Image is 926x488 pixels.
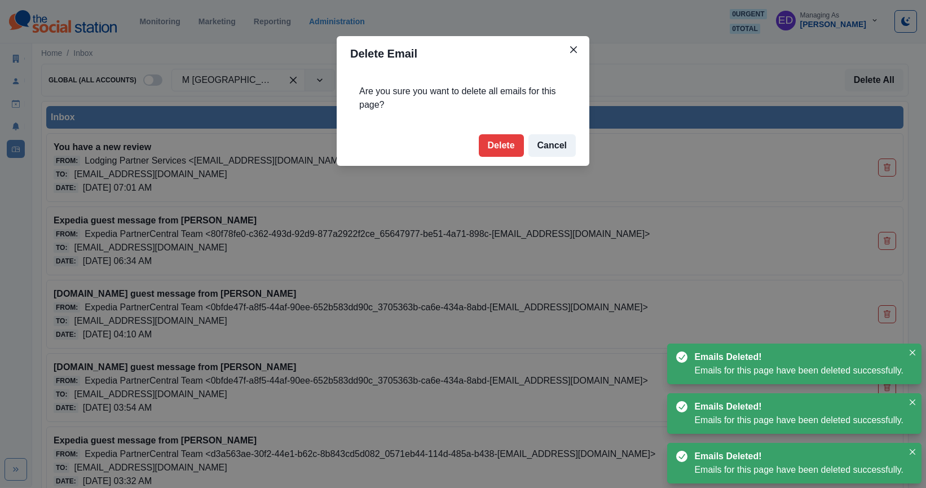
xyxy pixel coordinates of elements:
header: Delete Email [337,36,589,71]
button: Close [565,41,583,59]
button: Close [906,445,919,459]
div: Emails for this page have been deleted successfully. [694,414,903,427]
div: Emails Deleted! [694,350,899,364]
button: Cancel [528,134,576,157]
button: Close [906,395,919,409]
div: Emails for this page have been deleted successfully. [694,463,903,477]
div: Emails Deleted! [694,400,899,414]
p: Are you sure you want to delete all emails for this page? [359,85,567,112]
div: Emails Deleted! [694,450,899,463]
div: Emails for this page have been deleted successfully. [694,364,903,377]
button: Delete [479,134,524,157]
button: Close [906,346,919,359]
